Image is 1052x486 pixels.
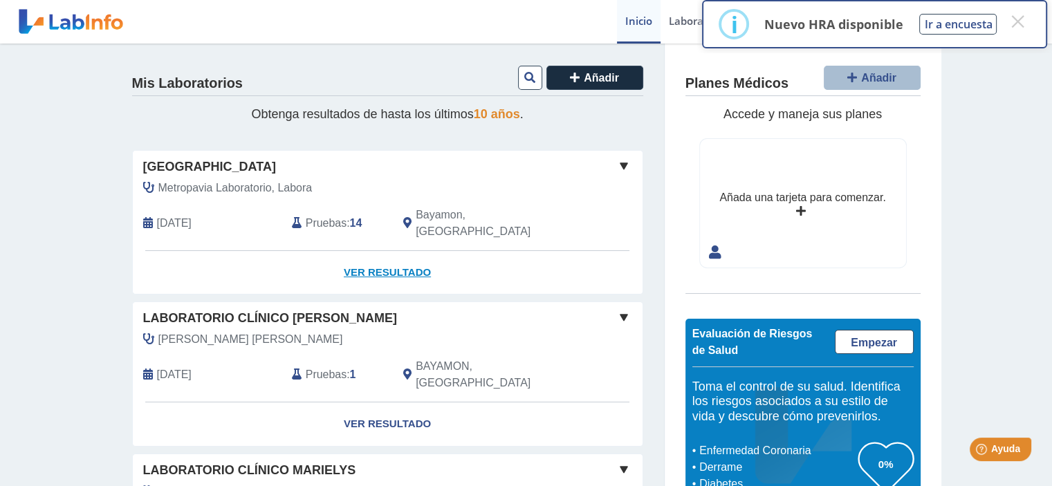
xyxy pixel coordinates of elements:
[416,207,569,240] span: Bayamon, PR
[157,215,192,232] span: 2025-10-06
[282,207,393,240] div: :
[133,251,643,295] a: Ver Resultado
[306,215,347,232] span: Pruebas
[730,12,737,37] div: i
[350,368,356,380] b: 1
[350,217,362,229] b: 14
[851,337,897,348] span: Empezar
[764,16,903,32] p: Nuevo HRA disponible
[692,380,914,424] h5: Toma el control de su salud. Identifica los riesgos asociados a su estilo de vida y descubre cómo...
[858,456,914,473] h3: 0%
[157,366,192,383] span: 2025-03-11
[719,189,885,206] div: Añada una tarjeta para comenzar.
[685,75,788,92] h4: Planes Médicos
[835,330,914,354] a: Empezar
[584,72,619,84] span: Añadir
[692,328,813,356] span: Evaluación de Riesgos de Salud
[1005,9,1030,34] button: Close this dialog
[861,72,896,84] span: Añadir
[929,432,1037,471] iframe: Help widget launcher
[723,107,882,121] span: Accede y maneja sus planes
[282,358,393,391] div: :
[158,331,343,348] span: Plaud Gonzaleez, Auda
[158,180,313,196] span: Metropavia Laboratorio, Labora
[306,366,347,383] span: Pruebas
[416,358,569,391] span: BAYAMON, PR
[474,107,520,121] span: 10 años
[546,66,643,90] button: Añadir
[133,402,643,446] a: Ver Resultado
[696,442,858,459] li: Enfermedad Coronaria
[251,107,523,121] span: Obtenga resultados de hasta los últimos .
[132,75,243,92] h4: Mis Laboratorios
[824,66,921,90] button: Añadir
[143,461,356,480] span: Laboratorio Clínico Marielys
[696,459,858,476] li: Derrame
[143,309,397,328] span: Laboratorio Clínico [PERSON_NAME]
[919,14,997,35] button: Ir a encuesta
[143,158,276,176] span: [GEOGRAPHIC_DATA]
